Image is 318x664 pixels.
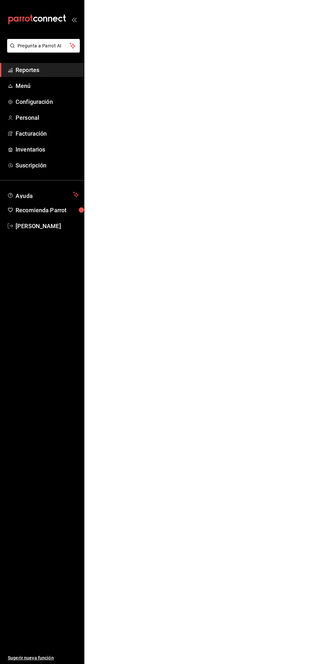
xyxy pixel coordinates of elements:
span: Inventarios [16,145,79,154]
button: open_drawer_menu [71,17,77,22]
span: Reportes [16,66,79,74]
span: Recomienda Parrot [16,206,79,215]
span: Facturación [16,129,79,138]
button: Pregunta a Parrot AI [7,39,80,53]
a: Pregunta a Parrot AI [5,47,80,54]
span: Sugerir nueva función [8,655,79,661]
span: Suscripción [16,161,79,170]
span: Personal [16,113,79,122]
span: [PERSON_NAME] [16,222,79,230]
span: Ayuda [16,191,70,199]
span: Configuración [16,97,79,106]
span: Pregunta a Parrot AI [18,43,70,49]
span: Menú [16,81,79,90]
